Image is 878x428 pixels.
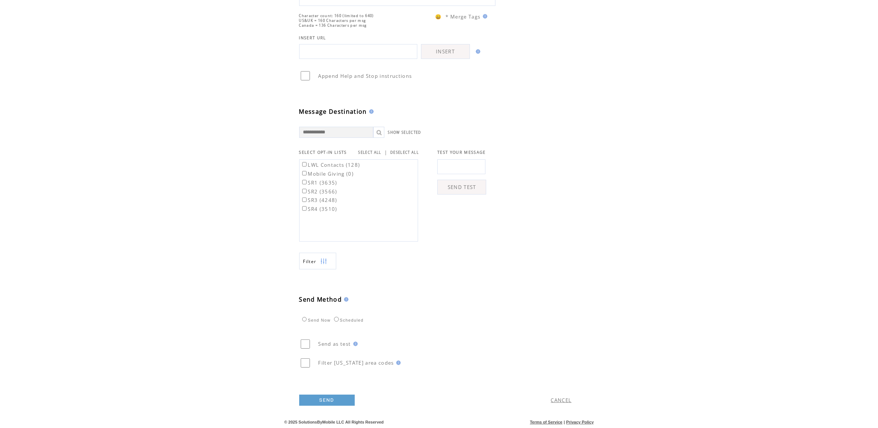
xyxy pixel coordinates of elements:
a: DESELECT ALL [390,150,419,155]
img: help.gif [481,14,487,19]
input: SR3 (4248) [302,198,307,202]
span: Show filters [303,258,317,265]
a: CANCEL [551,397,572,404]
a: SEND TEST [437,180,486,195]
span: INSERT URL [299,35,326,40]
img: help.gif [367,109,374,114]
span: TEST YOUR MESSAGE [437,150,486,155]
label: SR1 (3635) [301,179,337,186]
span: | [384,149,387,156]
span: Send Method [299,295,342,303]
label: LWL Contacts (128) [301,162,360,168]
span: SELECT OPT-IN LISTS [299,150,347,155]
input: Mobile Giving (0) [302,171,307,176]
span: | [564,420,565,424]
a: Filter [299,253,336,269]
span: Message Destination [299,107,367,116]
input: SR2 (3566) [302,189,307,193]
img: filters.png [320,253,327,270]
span: © 2025 SolutionsByMobile LLC All Rights Reserved [284,420,384,424]
label: SR4 (3510) [301,206,337,212]
label: SR2 (3566) [301,188,337,195]
label: SR3 (4248) [301,197,337,203]
img: help.gif [351,342,358,346]
label: Send Now [300,318,331,322]
a: Privacy Policy [566,420,594,424]
label: Mobile Giving (0) [301,170,354,177]
span: Character count: 160 (limited to 640) [299,13,374,18]
a: SEND [299,395,355,406]
span: Append Help and Stop instructions [318,73,412,79]
a: SELECT ALL [358,150,381,155]
img: help.gif [394,361,401,365]
label: Scheduled [332,318,364,322]
span: US&UK = 160 Characters per msg [299,18,366,23]
input: Send Now [302,317,307,322]
span: Send as test [318,341,351,347]
a: SHOW SELECTED [388,130,421,135]
span: 😀 [435,13,442,20]
a: Terms of Service [530,420,562,424]
a: INSERT [421,44,470,59]
span: Canada = 136 Characters per msg [299,23,367,28]
span: * Merge Tags [446,13,481,20]
input: Scheduled [334,317,339,322]
span: Filter [US_STATE] area codes [318,359,394,366]
img: help.gif [474,49,480,54]
input: SR1 (3635) [302,180,307,185]
input: SR4 (3510) [302,206,307,211]
input: LWL Contacts (128) [302,162,307,167]
img: help.gif [342,297,348,302]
